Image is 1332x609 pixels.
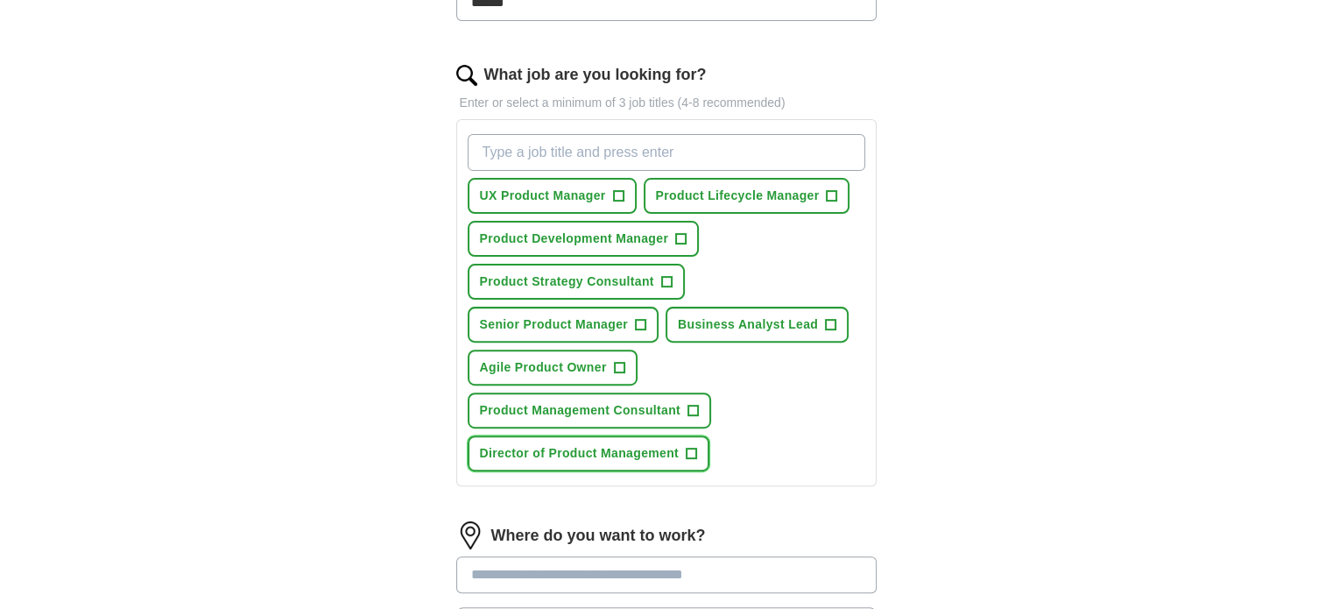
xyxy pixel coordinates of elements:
[456,94,877,112] p: Enter or select a minimum of 3 job titles (4-8 recommended)
[480,444,680,463] span: Director of Product Management
[644,178,850,214] button: Product Lifecycle Manager
[491,524,706,548] label: Where do you want to work?
[480,230,669,248] span: Product Development Manager
[456,521,484,549] img: location.png
[468,393,712,428] button: Product Management Consultant
[480,315,629,334] span: Senior Product Manager
[480,187,606,205] span: UX Product Manager
[480,358,607,377] span: Agile Product Owner
[468,264,685,300] button: Product Strategy Consultant
[468,134,865,171] input: Type a job title and press enter
[656,187,820,205] span: Product Lifecycle Manager
[480,273,654,291] span: Product Strategy Consultant
[456,65,477,86] img: search.png
[666,307,849,343] button: Business Analyst Lead
[480,401,681,420] span: Product Management Consultant
[678,315,818,334] span: Business Analyst Lead
[468,307,659,343] button: Senior Product Manager
[468,221,700,257] button: Product Development Manager
[468,178,637,214] button: UX Product Manager
[468,350,638,386] button: Agile Product Owner
[468,436,710,471] button: Director of Product Management
[484,63,707,87] label: What job are you looking for?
